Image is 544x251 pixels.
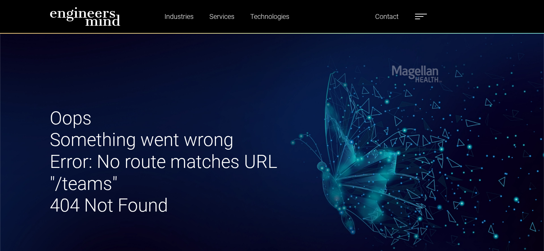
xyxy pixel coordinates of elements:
[247,9,292,24] a: Technologies
[162,9,196,24] a: Industries
[50,107,344,217] h1: Oops Something went wrong Error: No route matches URL "/teams" 404 Not Found
[372,9,401,24] a: Contact
[207,9,237,24] a: Services
[50,7,120,26] img: logo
